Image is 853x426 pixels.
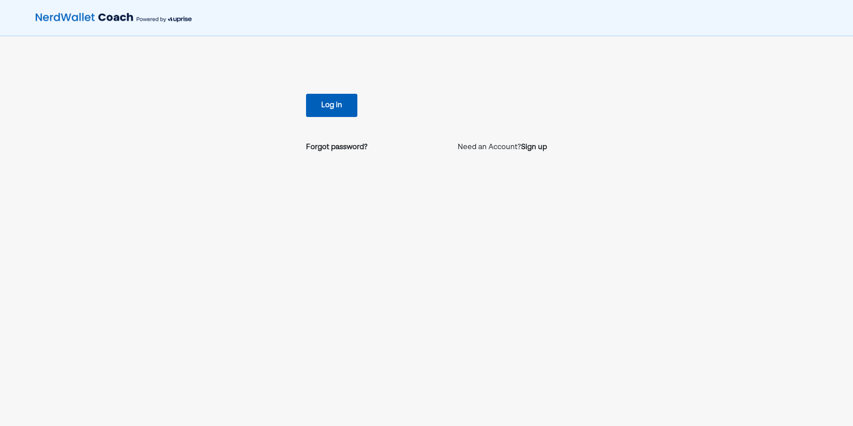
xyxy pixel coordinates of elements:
[306,94,357,117] button: Log in
[521,142,547,153] a: Sign up
[306,142,368,153] a: Forgot password?
[458,142,547,153] p: Need an Account?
